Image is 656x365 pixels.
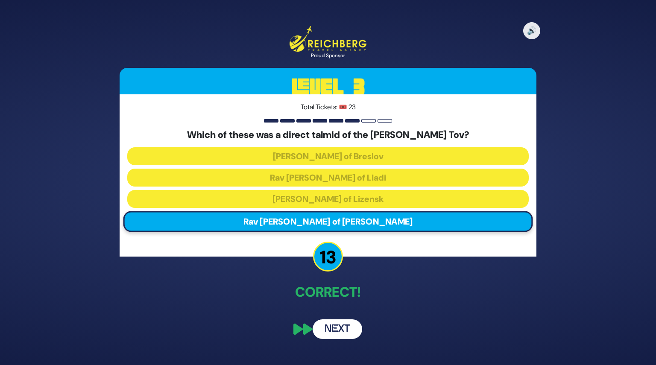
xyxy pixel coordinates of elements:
button: 🔊 [523,22,540,39]
p: Total Tickets: 🎟️ 23 [127,102,529,112]
h5: Which of these was a direct talmid of the [PERSON_NAME] Tov? [127,129,529,140]
button: Next [313,319,362,339]
button: [PERSON_NAME] of Lizensk [127,190,529,208]
h3: Level 3 [120,68,536,106]
button: Rav [PERSON_NAME] of [PERSON_NAME] [123,211,533,232]
p: 13 [313,242,343,272]
button: Rav [PERSON_NAME] of Liadi [127,169,529,187]
button: [PERSON_NAME] of Breslov [127,147,529,165]
div: Proud Sponsor [290,52,366,59]
p: Correct! [120,282,536,302]
img: Reichberg Travel [290,26,366,51]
